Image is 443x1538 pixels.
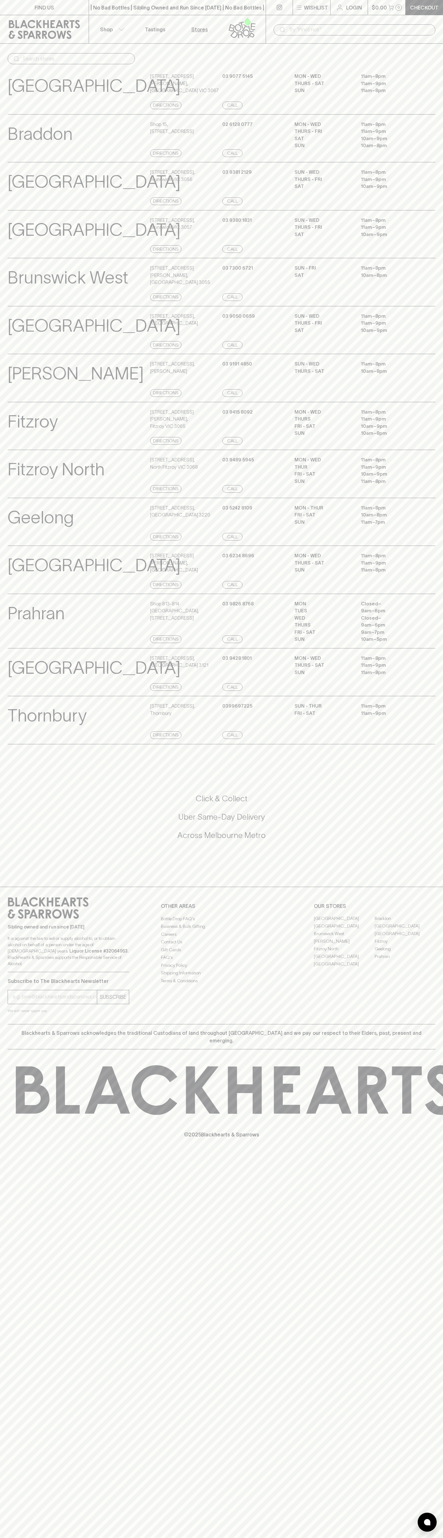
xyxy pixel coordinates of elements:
p: 11am – 8pm [361,121,418,128]
a: [GEOGRAPHIC_DATA] [375,922,435,930]
p: Closed – [361,615,418,622]
p: Checkout [410,4,439,11]
p: TUES [294,607,351,615]
a: Call [222,683,243,691]
p: SAT [294,231,351,238]
p: [PERSON_NAME] [8,360,144,387]
p: FRI - SAT [294,629,351,636]
a: Shipping Information [161,969,282,977]
h5: Uber Same-Day Delivery [8,812,435,822]
p: SUN [294,430,351,437]
a: [GEOGRAPHIC_DATA] [314,960,375,968]
p: [STREET_ADDRESS] , Brunswick VIC 3057 [150,217,195,231]
a: Careers [161,930,282,938]
a: Call [222,581,243,589]
h5: Across Melbourne Metro [8,830,435,841]
a: Directions [150,731,181,739]
p: THURS [294,622,351,629]
p: 0399697225 [222,703,252,710]
p: Fitzroy North [8,456,104,483]
p: Stores [191,26,208,33]
p: [STREET_ADDRESS] , [GEOGRAPHIC_DATA] 3220 [150,504,210,519]
a: Directions [150,245,181,253]
p: MON - WED [294,121,351,128]
a: Prahran [375,953,435,960]
p: Shop [100,26,113,33]
p: [GEOGRAPHIC_DATA] [8,552,180,578]
p: [STREET_ADDRESS] , North Fitzroy VIC 3068 [150,456,198,471]
p: Sibling owned and run since [DATE] [8,924,129,930]
p: THURS - FRI [294,176,351,183]
p: 11am – 8pm [361,566,418,574]
a: Directions [150,683,181,691]
p: MON - WED [294,409,351,416]
button: SUBSCRIBE [97,990,129,1004]
p: THURS [294,416,351,423]
a: Call [222,149,243,157]
p: FRI - SAT [294,423,351,430]
a: Directions [150,437,181,445]
p: THURS - FRI [294,128,351,135]
p: 03 9415 8092 [222,409,253,416]
p: 11am – 8pm [361,73,418,80]
a: Directions [150,533,181,541]
p: SUN [294,87,351,94]
input: e.g. jane@blackheartsandsparrows.com.au [13,992,97,1002]
p: MON - WED [294,73,351,80]
a: Call [222,485,243,493]
p: [STREET_ADDRESS] , [GEOGRAPHIC_DATA] [150,313,198,327]
p: [GEOGRAPHIC_DATA] [8,217,180,243]
p: THUR [294,464,351,471]
p: [STREET_ADDRESS][PERSON_NAME] , [GEOGRAPHIC_DATA] VIC 3067 [150,73,221,94]
p: Tastings [145,26,165,33]
a: Call [222,197,243,205]
a: Gift Cards [161,946,282,953]
p: [GEOGRAPHIC_DATA] [8,169,180,195]
a: Directions [150,485,181,493]
p: [STREET_ADDRESS] , [PERSON_NAME] [150,360,195,375]
p: THURS - SAT [294,368,351,375]
p: 10am – 9pm [361,471,418,478]
button: Shop [89,15,133,43]
strong: Liquor License #32064953 [69,948,128,953]
p: THURS - FRI [294,224,351,231]
p: 11am – 9pm [361,710,418,717]
p: Brunswick West [8,265,128,291]
a: [GEOGRAPHIC_DATA] [314,915,375,922]
p: Shop 15 , [STREET_ADDRESS] [150,121,194,135]
p: 03 9380 1831 [222,217,252,224]
div: Call to action block [8,768,435,874]
p: 11am – 9pm [361,80,418,87]
p: Wishlist [304,4,328,11]
p: THURS - FRI [294,320,351,327]
p: 03 7300 6721 [222,265,253,272]
p: 03 9077 5145 [222,73,253,80]
p: 11am – 9pm [361,128,418,135]
p: OTHER AREAS [161,902,282,910]
p: 11am – 8pm [361,169,418,176]
p: 11am – 8pm [361,504,418,512]
p: 11am – 8pm [361,456,418,464]
p: Fitzroy [8,409,58,435]
p: SUN - FRI [294,265,351,272]
p: SUN - WED [294,313,351,320]
p: SAT [294,272,351,279]
a: Stores [177,15,222,43]
p: 11am – 8pm [361,669,418,676]
a: [GEOGRAPHIC_DATA] [314,922,375,930]
p: $0.00 [372,4,387,11]
p: SUN [294,142,351,149]
p: SUN [294,566,351,574]
p: 03 6234 8696 [222,552,254,560]
p: MON - THUR [294,504,351,512]
p: 11am – 9pm [361,176,418,183]
p: [STREET_ADDRESS] , Brunswick VIC 3056 [150,169,195,183]
p: 9am – 6pm [361,622,418,629]
p: 11am – 9pm [361,662,418,669]
p: THURS - SAT [294,80,351,87]
p: We will never spam you [8,1008,129,1014]
p: SUN - WED [294,169,351,176]
p: 11am – 9pm [361,416,418,423]
p: 11am – 7pm [361,519,418,526]
p: MON - WED [294,552,351,560]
